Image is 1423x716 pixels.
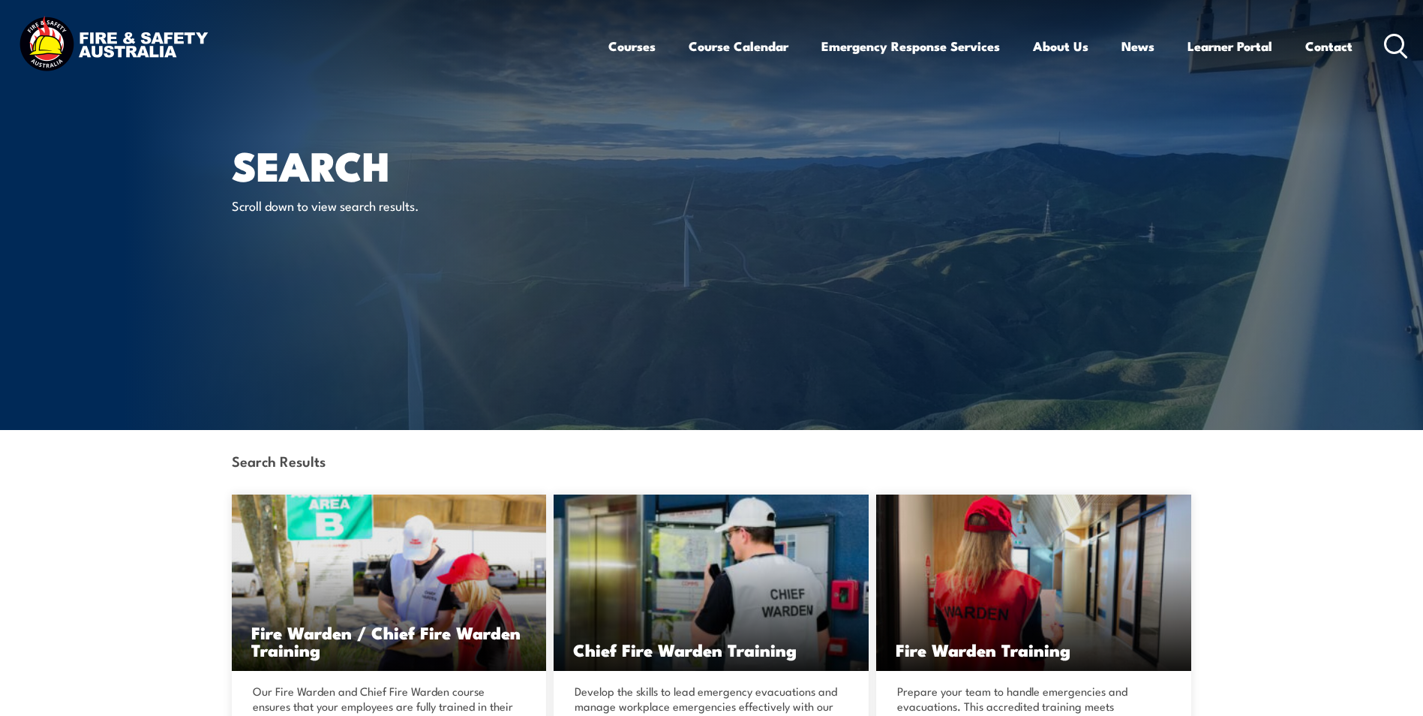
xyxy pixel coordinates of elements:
[232,450,326,471] strong: Search Results
[573,641,849,658] h3: Chief Fire Warden Training
[232,495,547,671] a: Fire Warden / Chief Fire Warden Training
[251,624,527,658] h3: Fire Warden / Chief Fire Warden Training
[1121,26,1154,66] a: News
[232,147,602,182] h1: Search
[608,26,656,66] a: Courses
[1033,26,1088,66] a: About Us
[232,197,506,214] p: Scroll down to view search results.
[554,495,869,671] img: Chief Fire Warden Training
[876,495,1191,671] img: Fire Warden Training
[689,26,788,66] a: Course Calendar
[1187,26,1272,66] a: Learner Portal
[896,641,1172,658] h3: Fire Warden Training
[821,26,1000,66] a: Emergency Response Services
[232,495,547,671] img: Fire Warden and Chief Fire Warden Training
[1305,26,1352,66] a: Contact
